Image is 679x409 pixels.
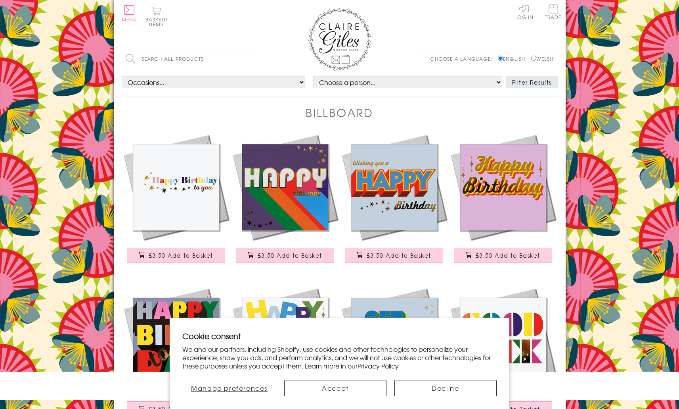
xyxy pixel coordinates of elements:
a: Birthday Card, Happy Birthday, Pink background and stars, with gold foil £3.50 Add to Basket [449,133,558,270]
a: Privacy Policy [358,361,399,370]
input: Search all products [122,50,260,68]
button: Accept [284,380,386,396]
button: Menu [122,5,137,22]
span: Trade [545,4,562,19]
button: Filter Results [506,76,558,88]
img: Birthday Card, Happy Birthday to you, Block of letters, with gold foil [122,286,231,395]
a: Birthday Card, Wishing you a Happy Birthday, Block letters, with gold foil £3.50 Add to Basket [340,133,449,270]
img: Birthday Card, Scattered letters with stars and gold foil [231,286,340,395]
a: Birthday Card, Happy Birthday to You, Rainbow colours, with gold foil £3.50 Add to Basket [122,133,231,270]
span: Menu [122,16,137,23]
a: Trade [545,4,562,21]
img: Get Well Card, Rainbow block letters and stars, with gold foil [340,286,449,395]
input: Search [252,50,260,68]
button: £3.50 Add to Basket [236,248,334,262]
span: 0 items [149,16,167,28]
span: Manage preferences [191,383,268,393]
button: Decline [394,380,497,396]
button: Basket0 items [145,6,167,27]
button: £3.50 Add to Basket [127,248,225,262]
img: Birthday Card, Happy Birthday, Rainbow colours, with gold foil [231,133,340,242]
input: Welsh [531,56,536,61]
img: Birthday Card, Happy Birthday to You, Rainbow colours, with gold foil [122,133,231,242]
input: English [498,56,503,61]
img: Birthday Card, Happy Birthday, Pink background and stars, with gold foil [449,133,558,242]
a: Birthday Card, Happy Birthday, Rainbow colours, with gold foil £3.50 Add to Basket [231,133,340,270]
p: We and our partners, including Shopify, use cookies and other technologies to personalize your ex... [182,345,497,370]
span: £3.50 Add to Basket [258,251,322,259]
span: £3.50 Add to Basket [149,251,213,259]
h1: Billboard [306,104,373,121]
a: Log In [515,4,534,19]
button: £3.50 Add to Basket [454,248,552,262]
img: Good Luck Card, Rainbow stencil letters, with gold foil [449,286,558,395]
span: £3.50 Add to Basket [476,251,540,259]
button: Manage preferences [182,380,276,396]
span: £3.50 Add to Basket [367,251,431,259]
label: English [498,55,529,62]
img: Claire Giles Greetings Cards [308,8,371,71]
img: Birthday Card, Wishing you a Happy Birthday, Block letters, with gold foil [340,133,449,242]
label: Welsh [531,55,554,62]
h2: Cookie consent [182,330,497,341]
p: Choose a language: [430,55,496,62]
button: £3.50 Add to Basket [345,248,443,262]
